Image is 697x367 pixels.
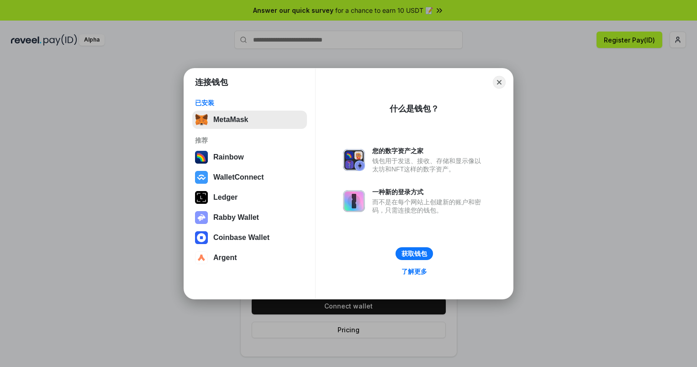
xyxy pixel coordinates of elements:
div: 推荐 [195,136,304,144]
img: svg+xml,%3Csvg%20fill%3D%22none%22%20height%3D%2233%22%20viewBox%3D%220%200%2035%2033%22%20width%... [195,113,208,126]
img: svg+xml,%3Csvg%20xmlns%3D%22http%3A%2F%2Fwww.w3.org%2F2000%2Fsvg%22%20fill%3D%22none%22%20viewBox... [343,190,365,212]
div: Ledger [213,193,238,202]
div: Coinbase Wallet [213,234,269,242]
img: svg+xml,%3Csvg%20width%3D%2228%22%20height%3D%2228%22%20viewBox%3D%220%200%2028%2028%22%20fill%3D... [195,251,208,264]
img: svg+xml,%3Csvg%20xmlns%3D%22http%3A%2F%2Fwww.w3.org%2F2000%2Fsvg%22%20fill%3D%22none%22%20viewBox... [343,149,365,171]
button: Rabby Wallet [192,208,307,227]
button: Ledger [192,188,307,207]
div: 已安装 [195,99,304,107]
div: 获取钱包 [401,250,427,258]
div: 一种新的登录方式 [372,188,486,196]
img: svg+xml,%3Csvg%20xmlns%3D%22http%3A%2F%2Fwww.w3.org%2F2000%2Fsvg%22%20width%3D%2228%22%20height%3... [195,191,208,204]
img: svg+xml,%3Csvg%20width%3D%2228%22%20height%3D%2228%22%20viewBox%3D%220%200%2028%2028%22%20fill%3D... [195,231,208,244]
div: 什么是钱包？ [390,103,439,114]
img: svg+xml,%3Csvg%20xmlns%3D%22http%3A%2F%2Fwww.w3.org%2F2000%2Fsvg%22%20fill%3D%22none%22%20viewBox... [195,211,208,224]
button: WalletConnect [192,168,307,186]
h1: 连接钱包 [195,77,228,88]
button: MetaMask [192,111,307,129]
div: 您的数字资产之家 [372,147,486,155]
img: svg+xml,%3Csvg%20width%3D%2228%22%20height%3D%2228%22%20viewBox%3D%220%200%2028%2028%22%20fill%3D... [195,171,208,184]
div: Rabby Wallet [213,213,259,222]
button: Rainbow [192,148,307,166]
div: MetaMask [213,116,248,124]
div: Rainbow [213,153,244,161]
div: 了解更多 [401,267,427,276]
div: 钱包用于发送、接收、存储和显示像以太坊和NFT这样的数字资产。 [372,157,486,173]
a: 了解更多 [396,266,433,277]
div: 而不是在每个网站上创建新的账户和密码，只需连接您的钱包。 [372,198,486,214]
button: Argent [192,249,307,267]
img: svg+xml,%3Csvg%20width%3D%22120%22%20height%3D%22120%22%20viewBox%3D%220%200%20120%20120%22%20fil... [195,151,208,164]
button: 获取钱包 [396,247,433,260]
div: Argent [213,254,237,262]
button: Close [493,76,506,89]
button: Coinbase Wallet [192,229,307,247]
div: WalletConnect [213,173,264,181]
